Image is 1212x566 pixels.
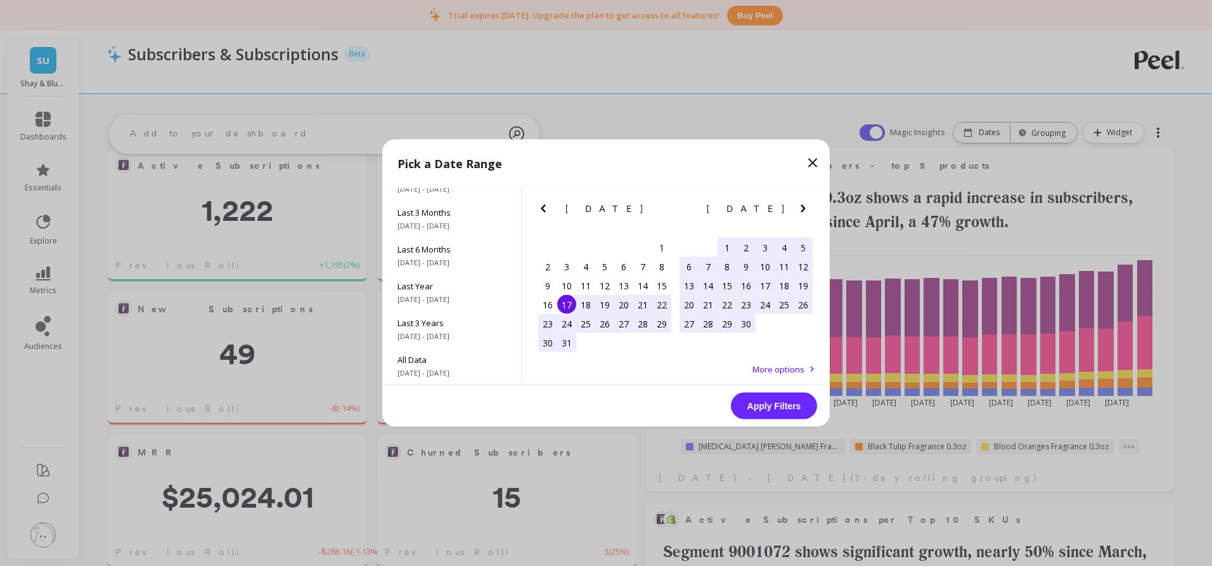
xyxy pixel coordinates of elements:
div: Choose Tuesday, March 25th, 2025 [576,314,595,333]
div: Choose Thursday, March 13th, 2025 [614,276,633,295]
div: Choose Saturday, March 15th, 2025 [652,276,671,295]
div: Choose Saturday, March 1st, 2025 [652,238,671,257]
div: Choose Friday, April 18th, 2025 [775,276,794,295]
div: Choose Friday, March 28th, 2025 [633,314,652,333]
div: Choose Sunday, April 13th, 2025 [680,276,699,295]
span: [DATE] - [DATE] [397,258,506,268]
button: Apply Filters [731,393,817,419]
div: Choose Sunday, April 6th, 2025 [680,257,699,276]
span: [DATE] - [DATE] [397,221,506,231]
div: Choose Sunday, March 16th, 2025 [538,295,557,314]
div: Choose Saturday, March 29th, 2025 [652,314,671,333]
div: Choose Monday, March 17th, 2025 [557,295,576,314]
div: Choose Thursday, March 20th, 2025 [614,295,633,314]
span: [DATE] - [DATE] [397,294,506,305]
div: Choose Friday, April 25th, 2025 [775,295,794,314]
div: Choose Sunday, April 27th, 2025 [680,314,699,333]
div: Choose Wednesday, April 23rd, 2025 [737,295,756,314]
div: Choose Thursday, April 3rd, 2025 [756,238,775,257]
div: Choose Wednesday, April 2nd, 2025 [737,238,756,257]
div: Choose Wednesday, April 30th, 2025 [737,314,756,333]
span: [DATE] [565,204,645,214]
div: Choose Saturday, April 5th, 2025 [794,238,813,257]
div: Choose Wednesday, March 19th, 2025 [595,295,614,314]
button: Previous Month [536,201,556,221]
div: Choose Thursday, March 27th, 2025 [614,314,633,333]
div: Choose Saturday, April 19th, 2025 [794,276,813,295]
div: Choose Sunday, April 20th, 2025 [680,295,699,314]
div: Choose Monday, March 24th, 2025 [557,314,576,333]
div: Choose Sunday, March 30th, 2025 [538,333,557,352]
div: Choose Thursday, April 17th, 2025 [756,276,775,295]
div: Choose Friday, March 7th, 2025 [633,257,652,276]
div: Choose Thursday, March 6th, 2025 [614,257,633,276]
div: Choose Tuesday, March 11th, 2025 [576,276,595,295]
span: Last 6 Months [397,244,506,255]
button: Next Month [796,201,816,221]
div: Choose Tuesday, March 4th, 2025 [576,257,595,276]
div: Choose Tuesday, April 1st, 2025 [718,238,737,257]
div: Choose Tuesday, April 29th, 2025 [718,314,737,333]
div: Choose Thursday, April 10th, 2025 [756,257,775,276]
span: [DATE] [707,204,786,214]
div: Choose Saturday, March 8th, 2025 [652,257,671,276]
div: Choose Monday, March 3rd, 2025 [557,257,576,276]
p: Pick a Date Range [397,155,502,173]
span: Last 3 Years [397,317,506,329]
div: Choose Sunday, March 9th, 2025 [538,276,557,295]
div: Choose Friday, April 11th, 2025 [775,257,794,276]
div: Choose Wednesday, April 16th, 2025 [737,276,756,295]
div: month 2025-04 [680,238,813,333]
span: [DATE] - [DATE] [397,368,506,378]
div: Choose Monday, March 31st, 2025 [557,333,576,352]
button: Previous Month [677,201,697,221]
span: Last Year [397,280,506,292]
div: Choose Tuesday, April 15th, 2025 [718,276,737,295]
div: Choose Wednesday, March 26th, 2025 [595,314,614,333]
div: Choose Wednesday, March 5th, 2025 [595,257,614,276]
div: Choose Monday, April 21st, 2025 [699,295,718,314]
div: Choose Tuesday, March 18th, 2025 [576,295,595,314]
div: Choose Friday, April 4th, 2025 [775,238,794,257]
div: Choose Saturday, April 26th, 2025 [794,295,813,314]
span: [DATE] - [DATE] [397,184,506,194]
div: Choose Wednesday, April 9th, 2025 [737,257,756,276]
div: Choose Monday, March 10th, 2025 [557,276,576,295]
span: All Data [397,354,506,365]
div: Choose Tuesday, April 22nd, 2025 [718,295,737,314]
div: Choose Thursday, April 24th, 2025 [756,295,775,314]
div: Choose Sunday, March 23rd, 2025 [538,314,557,333]
div: Choose Tuesday, April 8th, 2025 [718,257,737,276]
div: Choose Monday, April 14th, 2025 [699,276,718,295]
div: Choose Saturday, March 22nd, 2025 [652,295,671,314]
div: Choose Monday, April 7th, 2025 [699,257,718,276]
span: [DATE] - [DATE] [397,331,506,341]
div: Choose Wednesday, March 12th, 2025 [595,276,614,295]
span: Last 3 Months [397,207,506,218]
span: More options [752,364,804,375]
div: Choose Friday, March 21st, 2025 [633,295,652,314]
div: Choose Sunday, March 2nd, 2025 [538,257,557,276]
div: Choose Monday, April 28th, 2025 [699,314,718,333]
div: Choose Friday, March 14th, 2025 [633,276,652,295]
div: month 2025-03 [538,238,671,352]
div: Choose Saturday, April 12th, 2025 [794,257,813,276]
button: Next Month [654,201,674,221]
